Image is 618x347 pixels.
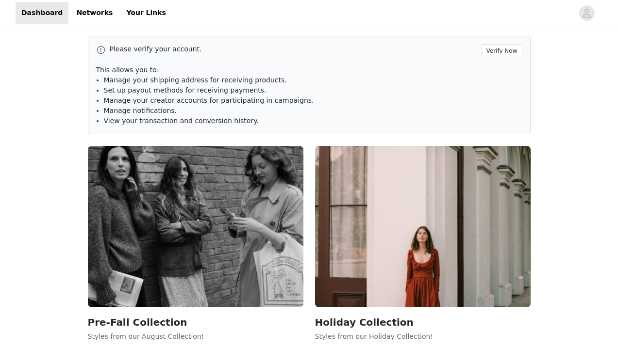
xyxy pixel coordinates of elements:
[315,315,531,330] h2: Holiday Collection
[96,65,522,75] p: This allows you to:
[482,44,522,57] button: Verify Now
[104,117,259,125] span: View your transaction and conversion history.
[88,331,303,342] p: Styles from our August Collection!
[120,2,172,24] a: Your Links
[88,315,303,330] h2: Pre-Fall Collection
[104,86,267,94] span: Set up payout methods for receiving payments.
[88,146,303,307] img: Christy Dawn
[16,2,68,24] a: Dashboard
[315,331,531,342] p: Styles from our Holiday Collection!
[104,96,314,104] span: Manage your creator accounts for participating in campaigns.
[70,2,118,24] a: Networks
[582,5,591,21] div: avatar
[315,146,531,307] img: Christy Dawn
[104,76,287,84] span: Manage your shipping address for receiving products.
[110,44,478,54] p: Please verify your account.
[104,107,177,114] span: Manage notifications.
